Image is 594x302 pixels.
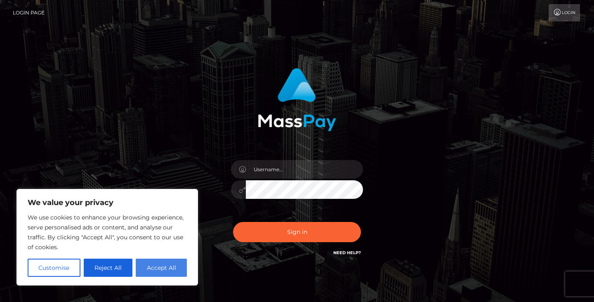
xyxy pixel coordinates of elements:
[28,259,80,277] button: Customise
[16,189,198,285] div: We value your privacy
[258,68,336,131] img: MassPay Login
[136,259,187,277] button: Accept All
[28,198,187,208] p: We value your privacy
[13,4,45,21] a: Login Page
[549,4,580,21] a: Login
[84,259,133,277] button: Reject All
[246,160,363,179] input: Username...
[28,212,187,252] p: We use cookies to enhance your browsing experience, serve personalised ads or content, and analys...
[333,250,361,255] a: Need Help?
[233,222,361,242] button: Sign in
